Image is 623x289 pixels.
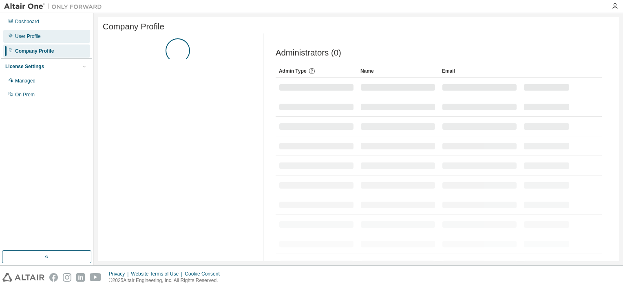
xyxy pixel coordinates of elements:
span: Admin Type [279,68,307,74]
div: Privacy [109,271,131,277]
div: License Settings [5,63,44,70]
img: instagram.svg [63,273,71,282]
div: Email [442,64,517,78]
div: Cookie Consent [185,271,224,277]
div: Website Terms of Use [131,271,185,277]
div: Dashboard [15,18,39,25]
div: Company Profile [15,48,54,54]
img: youtube.svg [90,273,102,282]
span: Company Profile [103,22,164,31]
img: facebook.svg [49,273,58,282]
div: User Profile [15,33,41,40]
div: Name [360,64,435,78]
img: linkedin.svg [76,273,85,282]
img: Altair One [4,2,106,11]
span: Administrators (0) [276,48,341,58]
div: Managed [15,78,35,84]
p: © 2025 Altair Engineering, Inc. All Rights Reserved. [109,277,225,284]
div: On Prem [15,91,35,98]
img: altair_logo.svg [2,273,44,282]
